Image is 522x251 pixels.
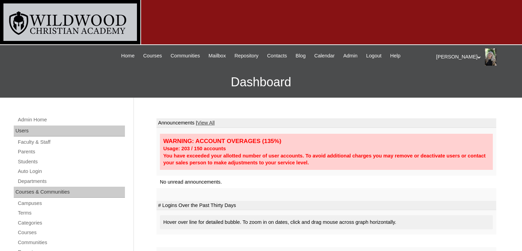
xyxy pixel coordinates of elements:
a: Mailbox [205,52,230,60]
strong: Usage: 203 / 150 accounts [163,146,226,151]
a: Admin [340,52,361,60]
div: Courses & Communities [14,187,125,198]
span: Courses [143,52,162,60]
a: Parents [17,148,125,156]
span: Communities [171,52,200,60]
div: WARNING: ACCOUNT OVERAGES (135%) [163,137,489,145]
span: Blog [295,52,305,60]
span: Help [390,52,401,60]
span: Admin [343,52,358,60]
a: Students [17,157,125,166]
a: Terms [17,209,125,217]
a: Faculty & Staff [17,138,125,146]
span: Repository [234,52,258,60]
a: Categories [17,219,125,227]
span: Home [121,52,135,60]
td: Announcements | [156,118,496,128]
img: logo-white.png [3,3,137,41]
div: Users [14,125,125,137]
a: Campuses [17,199,125,208]
a: Help [387,52,404,60]
img: Dena Hohl [485,48,496,66]
a: View All [197,120,214,125]
a: Admin Home [17,116,125,124]
a: Courses [140,52,165,60]
span: Logout [366,52,382,60]
a: Departments [17,177,125,186]
a: Repository [231,52,262,60]
span: Mailbox [209,52,226,60]
span: Contacts [267,52,287,60]
a: Home [118,52,138,60]
td: # Logins Over the Past Thirty Days [156,201,496,210]
span: Calendar [314,52,335,60]
div: You have exceeded your allotted number of user accounts. To avoid additional charges you may remo... [163,152,489,166]
div: [PERSON_NAME] [436,48,515,66]
h3: Dashboard [3,67,519,98]
div: Hover over line for detailed bubble. To zoom in on dates, click and drag mouse across graph horiz... [160,215,493,229]
a: Auto Login [17,167,125,176]
td: No unread announcements. [156,176,496,188]
a: Communities [167,52,204,60]
a: Blog [292,52,309,60]
a: Courses [17,228,125,237]
a: Contacts [264,52,290,60]
a: Calendar [311,52,338,60]
a: Communities [17,238,125,247]
a: Logout [363,52,385,60]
